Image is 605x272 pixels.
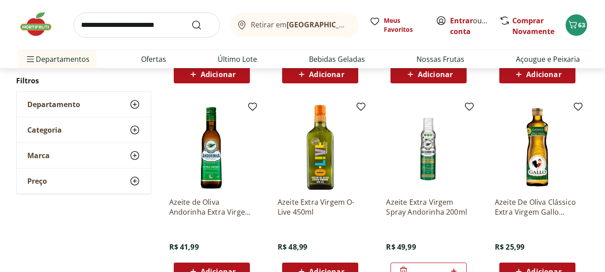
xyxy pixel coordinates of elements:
button: Menu [25,48,36,70]
a: Nossas Frutas [416,54,464,65]
img: Azeite de Oliva Andorinha Extra Virgem 500ml [169,105,254,190]
span: Categoria [27,125,62,134]
span: Adicionar [526,71,561,78]
a: Azeite Extra Virgem O-Live 450ml [278,197,363,217]
span: R$ 49,99 [386,242,416,252]
a: Azeite Extra Virgem Spray Andorinha 200ml [386,197,471,217]
img: Azeite De Oliva Clássico Extra Virgem Gallo 250Ml [495,105,580,190]
a: Azeite De Oliva Clássico Extra Virgem Gallo 250Ml [495,197,580,217]
span: Preço [27,177,47,186]
button: Adicionar [282,65,358,83]
a: Azeite de Oliva Andorinha Extra Virgem 500ml [169,197,254,217]
span: Adicionar [418,71,453,78]
span: Departamento [27,100,80,109]
img: Azeite Extra Virgem Spray Andorinha 200ml [386,105,471,190]
span: Meus Favoritos [384,16,425,34]
a: Último Lote [218,54,257,65]
button: Retirar em[GEOGRAPHIC_DATA]/[GEOGRAPHIC_DATA] [231,13,359,38]
button: Categoria [17,117,151,142]
input: search [73,13,220,38]
span: Adicionar [201,71,236,78]
span: R$ 48,99 [278,242,307,252]
button: Preço [17,168,151,194]
b: [GEOGRAPHIC_DATA]/[GEOGRAPHIC_DATA] [287,20,438,30]
button: Carrinho [566,14,587,36]
span: Departamentos [25,48,90,70]
button: Submit Search [191,20,213,30]
span: Adicionar [309,71,344,78]
a: Entrar [450,16,473,26]
span: R$ 25,99 [495,242,524,252]
a: Criar conta [450,16,499,36]
span: 63 [578,21,585,29]
a: Açougue e Peixaria [516,54,580,65]
img: Azeite Extra Virgem O-Live 450ml [278,105,363,190]
a: Bebidas Geladas [309,54,365,65]
span: Retirar em [251,21,350,29]
button: Departamento [17,92,151,117]
button: Adicionar [174,65,250,83]
button: Adicionar [499,65,575,83]
img: Hortifruti [18,11,63,38]
button: Adicionar [390,65,467,83]
a: Ofertas [141,54,166,65]
span: ou [450,15,490,37]
a: Comprar Novamente [512,16,554,36]
button: Marca [17,143,151,168]
a: Meus Favoritos [369,16,425,34]
h2: Filtros [16,72,151,90]
span: R$ 41,99 [169,242,199,252]
span: Marca [27,151,50,160]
